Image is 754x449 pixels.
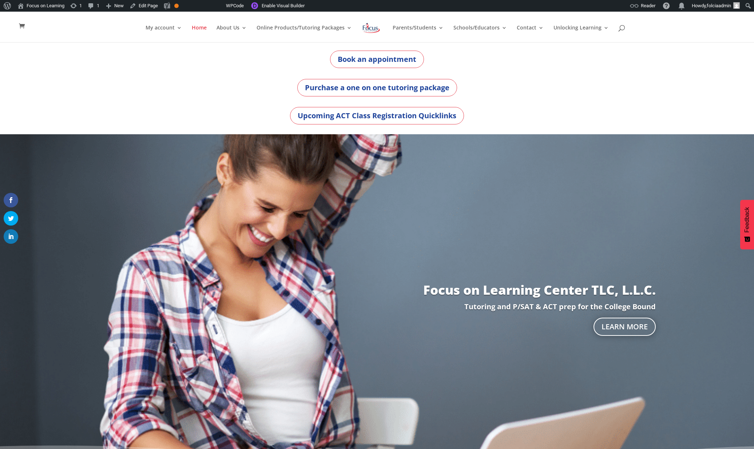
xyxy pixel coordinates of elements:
img: Focus on Learning [362,21,381,35]
a: My account [146,25,182,42]
a: Upcoming ACT Class Registration Quicklinks [290,107,464,124]
div: OK [174,4,179,8]
span: Feedback [744,207,750,233]
a: Parents/Students [393,25,444,42]
p: Tutoring and P/SAT & ACT prep for the College Bound [98,303,656,310]
button: Feedback - Show survey [740,200,754,249]
a: Focus on Learning Center TLC, L.L.C. [423,281,656,298]
span: folciaadmin [707,3,731,8]
a: Unlocking Learning [553,25,609,42]
a: Home [192,25,207,42]
a: Online Products/Tutoring Packages [257,25,352,42]
a: Book an appointment [330,51,424,68]
img: Views over 48 hours. Click for more Jetpack Stats. [185,1,226,10]
a: Contact [517,25,544,42]
a: About Us [217,25,247,42]
a: Purchase a one on one tutoring package [297,79,457,96]
a: Learn More [594,318,656,336]
a: Schools/Educators [453,25,507,42]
